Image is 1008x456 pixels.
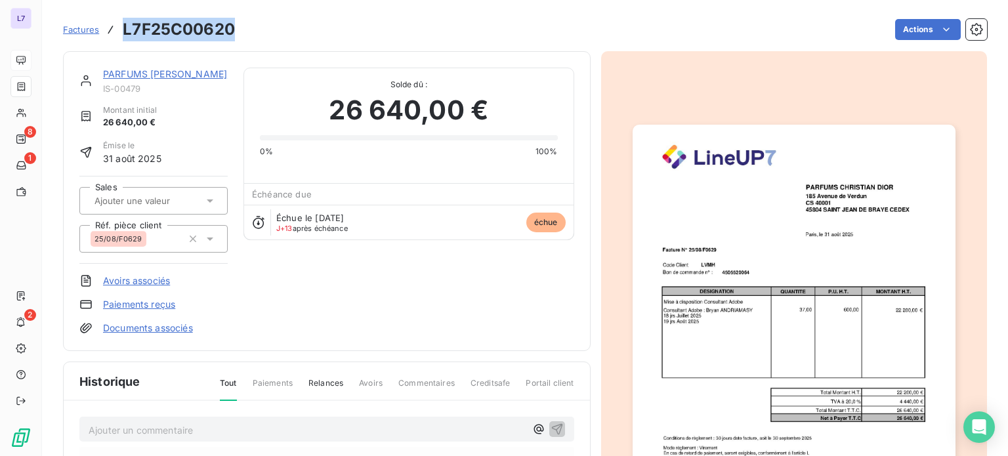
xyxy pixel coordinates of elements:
span: Factures [63,24,99,35]
button: Actions [895,19,961,40]
span: Historique [79,373,140,390]
span: Échue le [DATE] [276,213,344,223]
a: Documents associés [103,321,193,335]
span: 100% [535,146,558,157]
span: 8 [24,126,36,138]
span: Relances [308,377,343,400]
img: Logo LeanPay [10,427,31,448]
span: Tout [220,377,237,401]
a: PARFUMS [PERSON_NAME] [103,68,227,79]
span: 26 640,00 € [329,91,488,130]
span: Commentaires [398,377,455,400]
span: Montant initial [103,104,157,116]
span: échue [526,213,566,232]
span: IS-00479 [103,83,228,94]
span: Échéance due [252,189,312,199]
span: Paiements [253,377,293,400]
span: Portail client [526,377,574,400]
div: Open Intercom Messenger [963,411,995,443]
span: Émise le [103,140,161,152]
input: Ajouter une valeur [93,195,225,207]
span: 26 640,00 € [103,116,157,129]
span: 2 [24,309,36,321]
a: Avoirs associés [103,274,170,287]
span: 25/08/F0629 [94,235,142,243]
span: 0% [260,146,273,157]
span: 1 [24,152,36,164]
span: Solde dû : [260,79,557,91]
span: après échéance [276,224,348,232]
a: Paiements reçus [103,298,175,311]
span: J+13 [276,224,293,233]
span: Avoirs [359,377,383,400]
div: L7 [10,8,31,29]
span: 31 août 2025 [103,152,161,165]
a: Factures [63,23,99,36]
h3: L7F25C00620 [123,18,235,41]
span: Creditsafe [471,377,511,400]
